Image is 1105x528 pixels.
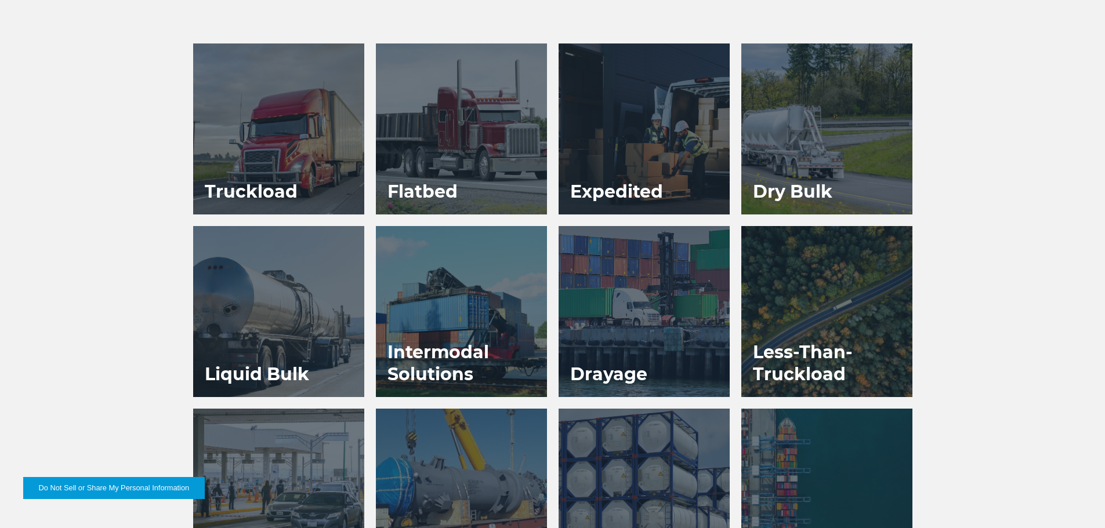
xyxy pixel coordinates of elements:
iframe: Chat Widget [1047,472,1105,528]
h3: Intermodal Solutions [376,330,547,397]
a: Flatbed [376,43,547,214]
a: Expedited [559,43,730,214]
button: Do Not Sell or Share My Personal Information [23,477,205,499]
a: Drayage [559,226,730,397]
a: Less-Than-Truckload [741,226,912,397]
h3: Flatbed [376,169,469,214]
h3: Expedited [559,169,675,214]
a: Intermodal Solutions [376,226,547,397]
a: Truckload [193,43,364,214]
a: Dry Bulk [741,43,912,214]
h3: Drayage [559,352,659,397]
h3: Less-Than-Truckload [741,330,912,397]
h3: Liquid Bulk [193,352,321,397]
a: Liquid Bulk [193,226,364,397]
h3: Truckload [193,169,309,214]
h3: Dry Bulk [741,169,844,214]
